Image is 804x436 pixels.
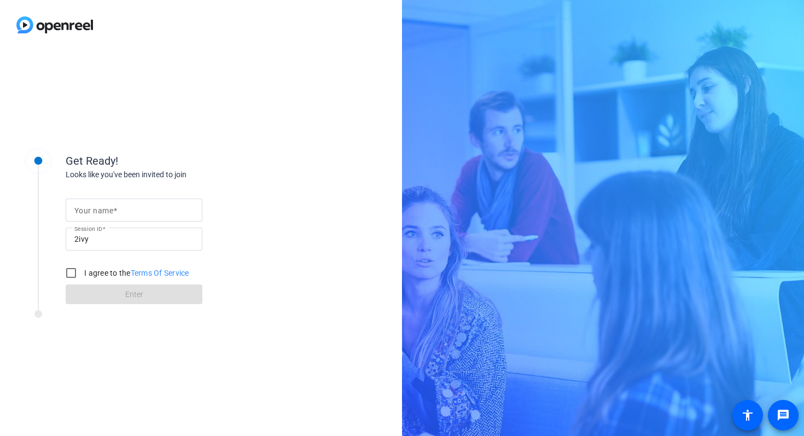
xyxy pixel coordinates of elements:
[74,206,113,215] mat-label: Your name
[66,169,284,181] div: Looks like you've been invited to join
[74,225,102,232] mat-label: Session ID
[777,409,790,422] mat-icon: message
[131,269,189,277] a: Terms Of Service
[66,153,284,169] div: Get Ready!
[82,268,189,278] label: I agree to the
[741,409,754,422] mat-icon: accessibility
